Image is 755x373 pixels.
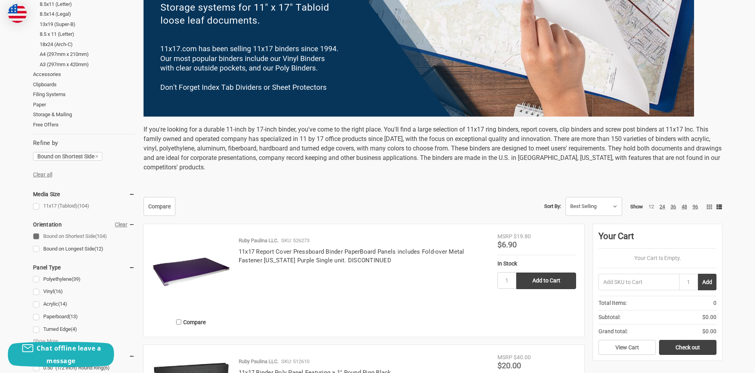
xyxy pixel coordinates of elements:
button: Add [698,274,716,290]
label: Compare [152,315,230,328]
span: (13) [69,314,78,319]
a: Clear [115,221,127,228]
p: SKU: 512610 [281,358,309,366]
img: 11x17 Report Cover Pressboard Binder PaperBoard Panels includes Fold-over Metal Fastener Louisian... [152,232,230,311]
a: 36 [670,204,676,210]
div: In Stock [497,260,576,268]
label: Sort By: [544,200,561,212]
span: (6) [103,365,110,371]
input: Compare [176,319,181,325]
span: Show [630,204,643,210]
span: Show More [33,337,58,345]
a: Acrylic [33,299,135,310]
a: 12 [648,204,654,210]
a: 96 [692,204,698,210]
div: MSRP [497,353,512,362]
p: SKU: 526273 [281,237,309,245]
span: $20.00 [497,361,521,370]
a: View Cart [598,340,656,355]
span: $0.00 [702,313,716,321]
a: 8.5x14 (Legal) [40,9,135,19]
p: Ruby Paulina LLC. [239,237,278,245]
span: $0.00 [702,327,716,336]
a: A3 (297mm x 420mm) [40,59,135,70]
span: (14) [58,301,67,307]
a: 11x17 (Tabloid) [33,201,135,212]
a: Paper [33,100,135,110]
span: $19.80 [514,233,531,239]
img: duty and tax information for United States [8,4,27,23]
a: Bound on Shortest Side [33,231,135,242]
input: Add SKU to Cart [598,274,679,290]
a: 8.5 x 11 (Letter) [40,29,135,39]
a: Polyethylene [33,274,135,285]
span: $40.00 [514,354,531,360]
h5: Orientation [33,220,135,229]
a: Clipboards [33,80,135,90]
span: Total Items: [598,299,627,307]
div: MSRP [497,232,512,241]
a: Bound on Shortest Side [33,152,102,161]
h5: Refine by [33,139,135,148]
a: Vinyl [33,286,135,297]
a: 48 [681,204,687,210]
span: If you're looking for a durable 11-inch by 17-inch binder, you've come to the right place. You'll... [144,126,722,171]
span: (4) [71,326,77,332]
span: Grand total: [598,327,628,336]
a: Accessories [33,69,135,80]
a: Paperboard [33,312,135,322]
a: 11x17 Report Cover Pressboard Binder PaperBoard Panels includes Fold-over Metal Fastener [US_STAT... [239,248,464,264]
span: (12) [94,246,103,252]
span: (39) [72,276,81,282]
a: Compare [144,197,175,216]
h5: Panel Type [33,263,135,272]
h5: Media Size [33,189,135,199]
a: Clear all [33,171,52,178]
a: Storage & Mailing [33,109,135,120]
a: Filing Systems [33,89,135,100]
span: 0 [713,299,716,307]
a: 13x19 (Super-B) [40,19,135,30]
span: (16) [54,288,63,294]
a: Bound on Longest Side [33,244,135,254]
span: (104) [77,203,89,209]
p: Your Cart Is Empty. [598,254,716,262]
a: A4 (297mm x 210mm) [40,49,135,59]
span: Chat offline leave a message [37,344,101,365]
button: Chat offline leave a message [8,342,114,367]
span: $6.90 [497,240,517,249]
a: 24 [659,204,665,210]
span: Subtotal: [598,313,621,321]
div: Your Cart [598,230,716,249]
a: Check out [659,340,716,355]
input: Add to Cart [516,273,576,289]
span: (104) [95,233,107,239]
p: Ruby Paulina LLC. [239,358,278,366]
a: Turned Edge [33,324,135,335]
a: Free Offers [33,120,135,130]
a: 18x24 (Arch-C) [40,39,135,50]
